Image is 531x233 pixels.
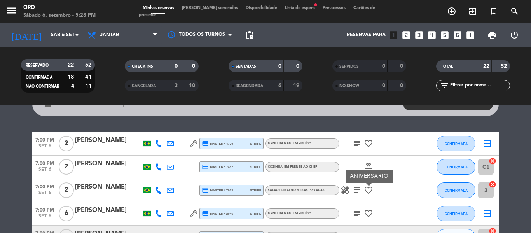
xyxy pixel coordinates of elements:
[414,30,424,40] i: looks_3
[339,65,359,68] span: SERVIDOS
[250,165,261,170] span: stripe
[449,81,510,90] input: Filtrar por nome...
[268,165,317,168] span: Cozinha: Em frente ao Chef
[26,75,52,79] span: CONFIRMADA
[68,74,74,80] strong: 18
[441,65,453,68] span: TOTAL
[236,65,256,68] span: SENTADAS
[352,139,362,148] i: subject
[132,84,156,88] span: CANCELADA
[483,63,489,69] strong: 22
[71,83,74,89] strong: 4
[364,139,373,148] i: favorite_border
[268,189,325,192] span: Salão Principal: Mesas Privadas
[26,84,59,88] span: NÃO CONFIRMAR
[437,159,475,175] button: CONFIRMADA
[242,6,281,10] span: Disponibilidade
[382,83,385,88] strong: 0
[503,23,525,47] div: LOG OUT
[468,7,477,16] i: exit_to_app
[6,5,17,19] button: menu
[202,140,209,147] i: credit_card
[501,63,508,69] strong: 52
[202,187,233,194] span: master * 7913
[281,6,319,10] span: Lista de espera
[236,84,263,88] span: REAGENDADA
[202,163,209,170] i: credit_card
[85,74,93,80] strong: 41
[250,211,261,216] span: stripe
[202,210,233,217] span: master * 2046
[75,205,141,215] div: [PERSON_NAME]
[26,63,49,67] span: RESERVADO
[268,212,311,215] span: Nenhum menu atribuído
[364,162,373,172] i: card_giftcard
[59,136,74,151] span: 2
[341,186,350,195] i: healing
[319,6,349,10] span: Pré-acessos
[437,182,475,198] button: CONFIRMADA
[487,30,497,40] span: print
[352,209,362,218] i: subject
[250,141,261,146] span: stripe
[388,30,398,40] i: looks_one
[32,158,57,167] span: 7:00 PM
[32,205,57,214] span: 7:00 PM
[364,186,373,195] i: favorite_border
[278,63,281,69] strong: 0
[32,135,57,144] span: 7:00 PM
[132,65,153,68] span: CHECK INS
[139,6,375,17] span: Cartões de presente
[440,30,450,40] i: looks_5
[445,188,468,193] span: CONFIRMADA
[400,83,405,88] strong: 0
[440,81,449,90] i: filter_list
[192,63,197,69] strong: 0
[445,142,468,146] span: CONFIRMADA
[175,83,178,88] strong: 3
[75,182,141,192] div: [PERSON_NAME]
[59,159,74,175] span: 2
[293,83,301,88] strong: 19
[23,4,96,12] div: Oro
[437,136,475,151] button: CONFIRMADA
[296,63,301,69] strong: 0
[452,30,463,40] i: looks_6
[268,142,311,145] span: Nenhum menu atribuído
[189,83,197,88] strong: 10
[202,210,209,217] i: credit_card
[489,180,496,188] i: cancel
[427,30,437,40] i: looks_4
[445,165,468,169] span: CONFIRMADA
[437,206,475,221] button: CONFIRMADA
[364,209,373,218] i: favorite_border
[202,187,209,194] i: credit_card
[401,30,411,40] i: looks_two
[250,188,261,193] span: stripe
[85,83,93,89] strong: 11
[32,167,57,176] span: set 6
[75,159,141,169] div: [PERSON_NAME]
[347,32,386,38] span: Reservas para
[32,190,57,199] span: set 6
[202,163,233,170] span: master * 7457
[465,30,475,40] i: add_box
[445,212,468,216] span: CONFIRMADA
[59,206,74,221] span: 6
[382,63,385,69] strong: 0
[32,214,57,222] span: set 6
[313,2,318,7] span: fiber_manual_record
[6,5,17,16] i: menu
[482,209,492,218] i: border_all
[400,63,405,69] strong: 0
[175,63,178,69] strong: 0
[245,30,254,40] span: pending_actions
[23,12,96,19] div: Sábado 6. setembro - 5:28 PM
[489,7,498,16] i: turned_in_not
[75,135,141,145] div: [PERSON_NAME]
[32,182,57,191] span: 7:00 PM
[339,84,359,88] span: NO-SHOW
[482,139,492,148] i: border_all
[178,6,242,10] span: [PERSON_NAME] semeadas
[489,157,496,165] i: cancel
